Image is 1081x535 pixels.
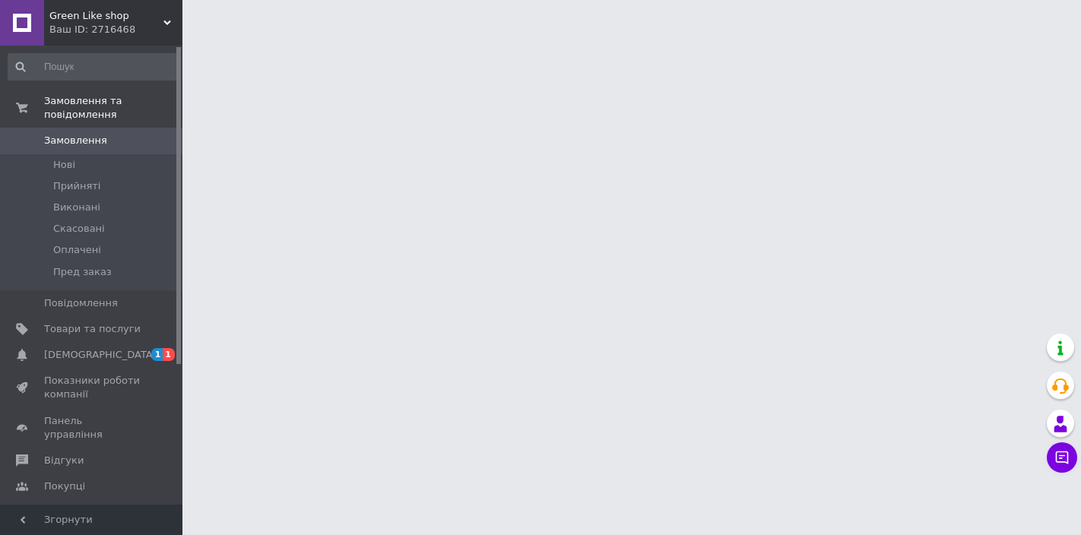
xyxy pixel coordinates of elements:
[53,243,101,257] span: Оплачені
[44,348,157,362] span: [DEMOGRAPHIC_DATA]
[8,53,179,81] input: Пошук
[53,265,112,279] span: Пред заказ
[49,9,163,23] span: Green Like shop
[44,454,84,467] span: Відгуки
[44,480,85,493] span: Покупці
[163,348,175,361] span: 1
[44,414,141,442] span: Панель управління
[49,23,182,36] div: Ваш ID: 2716468
[1047,442,1077,473] button: Чат з покупцем
[151,348,163,361] span: 1
[44,134,107,147] span: Замовлення
[44,322,141,336] span: Товари та послуги
[53,179,100,193] span: Прийняті
[53,201,100,214] span: Виконані
[53,158,75,172] span: Нові
[44,296,118,310] span: Повідомлення
[53,222,105,236] span: Скасовані
[44,374,141,401] span: Показники роботи компанії
[44,94,182,122] span: Замовлення та повідомлення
